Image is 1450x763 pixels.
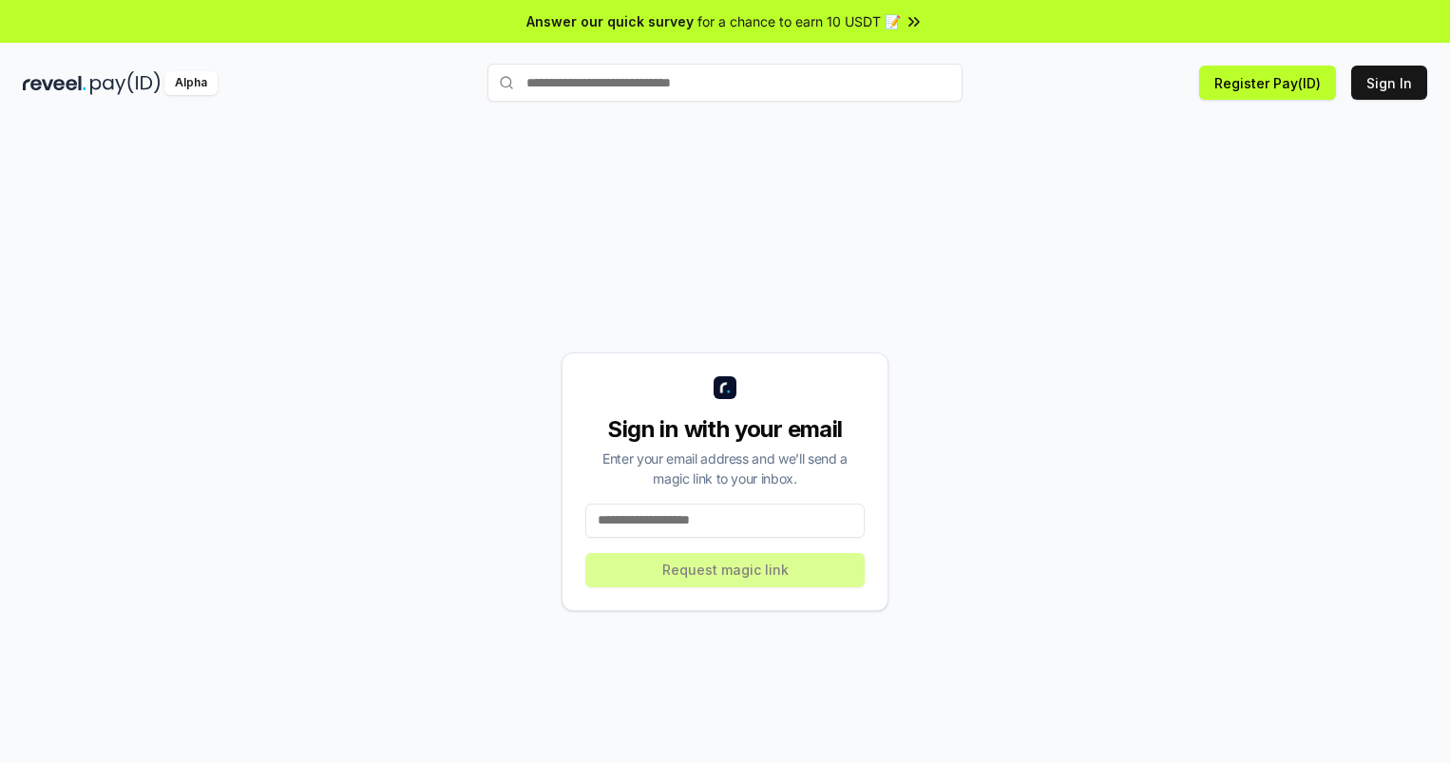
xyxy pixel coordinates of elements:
div: Alpha [164,71,218,95]
img: logo_small [714,376,736,399]
button: Register Pay(ID) [1199,66,1336,100]
img: pay_id [90,71,161,95]
div: Sign in with your email [585,414,865,445]
button: Sign In [1351,66,1427,100]
img: reveel_dark [23,71,86,95]
span: for a chance to earn 10 USDT 📝 [697,11,901,31]
span: Answer our quick survey [526,11,694,31]
div: Enter your email address and we’ll send a magic link to your inbox. [585,448,865,488]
